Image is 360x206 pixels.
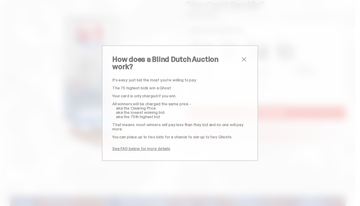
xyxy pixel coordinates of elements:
span: aka the 75th highest bid [116,114,160,119]
a: See FAQ below for more details [112,146,170,151]
p: It’s easy: just bid the most you’re willing to pay. [112,78,248,82]
p: All winners will be charged the same price - [112,102,248,106]
span: aka the lowest winning bid [116,110,164,115]
button: close [240,56,248,63]
h2: How does a Blind Dutch Auction work? [112,56,240,70]
p: You can place up to two bids for a chance to win up to two Ghosts. [112,135,248,139]
span: aka the Clearing Price [116,105,156,111]
p: Your card is only charged if you win. [112,94,248,98]
p: The 75 highest bids win a Ghost. [112,86,248,90]
p: That means: most winners will pay less than they bid and no one will pay more. [112,122,248,131]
